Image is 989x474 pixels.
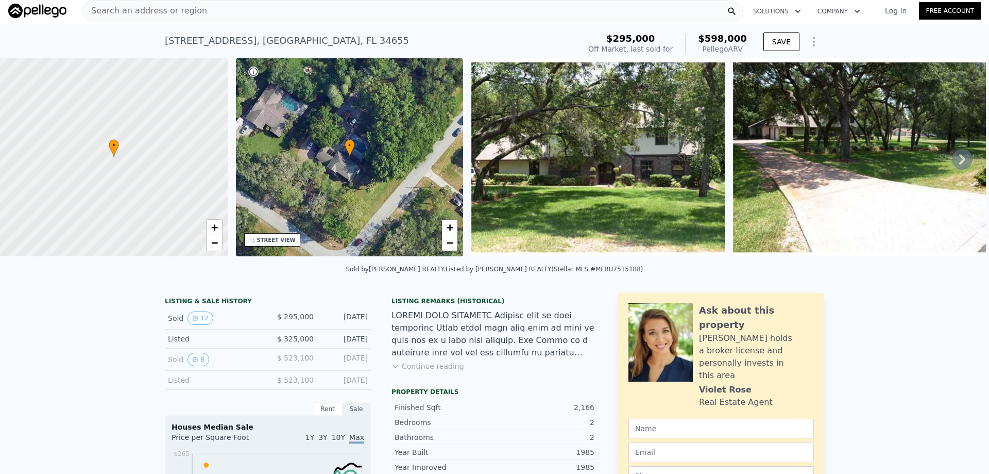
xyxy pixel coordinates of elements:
[305,433,314,442] span: 1Y
[345,139,355,157] div: •
[395,432,494,443] div: Bathrooms
[628,443,814,462] input: Email
[345,141,355,150] span: •
[447,236,453,249] span: −
[168,353,260,366] div: Sold
[494,432,594,443] div: 2
[211,236,217,249] span: −
[699,396,773,408] div: Real Estate Agent
[349,433,364,444] span: Max
[763,32,799,51] button: SAVE
[494,462,594,472] div: 1985
[165,34,409,48] div: [STREET_ADDRESS] , [GEOGRAPHIC_DATA] , FL 34655
[174,450,190,457] tspan: $265
[442,220,457,235] a: Zoom in
[628,419,814,438] input: Name
[698,44,747,54] div: Pellego ARV
[172,432,268,449] div: Price per Square Foot
[494,402,594,413] div: 2,166
[277,335,314,343] span: $ 325,000
[873,6,919,16] a: Log In
[109,139,119,157] div: •
[391,297,598,305] div: Listing Remarks (Historical)
[187,353,209,366] button: View historical data
[322,375,368,385] div: [DATE]
[494,447,594,457] div: 1985
[211,221,217,234] span: +
[322,334,368,344] div: [DATE]
[447,221,453,234] span: +
[257,236,296,244] div: STREET VIEW
[187,312,213,325] button: View historical data
[395,462,494,472] div: Year Improved
[277,354,314,362] span: $ 523,100
[588,44,673,54] div: Off Market, last sold for
[277,313,314,321] span: $ 295,000
[471,58,725,256] img: Sale: 57159323 Parcel: 25303225
[395,417,494,428] div: Bedrooms
[395,447,494,457] div: Year Built
[494,417,594,428] div: 2
[391,309,598,359] div: LOREMI DOLO SITAMETC Adipisc elit se doei temporinc Utlab etdol magn aliq enim ad mini ve quis no...
[809,2,868,21] button: Company
[446,266,643,273] div: Listed by [PERSON_NAME] REALTY (Stellar MLS #MFRU7515188)
[318,433,327,442] span: 3Y
[919,2,981,20] a: Free Account
[442,235,457,251] a: Zoom out
[207,235,222,251] a: Zoom out
[313,402,342,416] div: Rent
[391,361,464,371] button: Continue reading
[346,266,446,273] div: Sold by [PERSON_NAME] REALTY .
[168,334,260,344] div: Listed
[698,33,747,44] span: $598,000
[168,375,260,385] div: Listed
[699,384,752,396] div: Violet Rose
[342,402,371,416] div: Sale
[395,402,494,413] div: Finished Sqft
[391,388,598,396] div: Property details
[606,33,655,44] span: $295,000
[699,332,814,382] div: [PERSON_NAME] holds a broker license and personally invests in this area
[332,433,345,442] span: 10Y
[207,220,222,235] a: Zoom in
[109,141,119,150] span: •
[733,58,986,256] img: Sale: 57159323 Parcel: 25303225
[277,376,314,384] span: $ 523,100
[8,4,66,18] img: Pellego
[322,353,368,366] div: [DATE]
[165,297,371,307] div: LISTING & SALE HISTORY
[699,303,814,332] div: Ask about this property
[168,312,260,325] div: Sold
[745,2,809,21] button: Solutions
[804,31,824,52] button: Show Options
[172,422,364,432] div: Houses Median Sale
[83,5,207,17] span: Search an address or region
[322,312,368,325] div: [DATE]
